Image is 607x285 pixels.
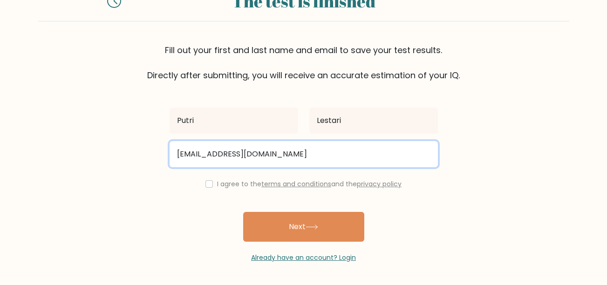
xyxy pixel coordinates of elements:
[170,141,438,167] input: Email
[170,108,298,134] input: First name
[309,108,438,134] input: Last name
[38,44,569,81] div: Fill out your first and last name and email to save your test results. Directly after submitting,...
[243,212,364,242] button: Next
[217,179,402,189] label: I agree to the and the
[251,253,356,262] a: Already have an account? Login
[261,179,331,189] a: terms and conditions
[357,179,402,189] a: privacy policy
